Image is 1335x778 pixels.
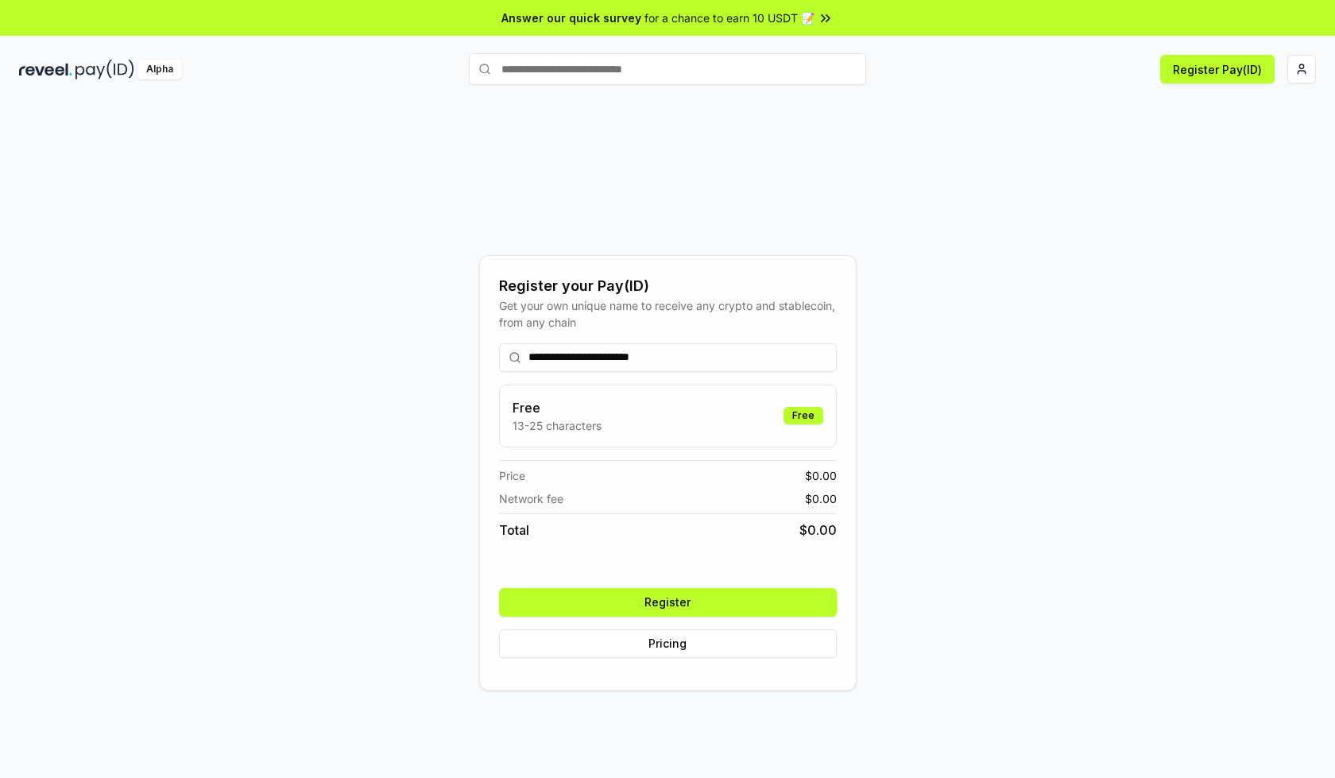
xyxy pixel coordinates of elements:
button: Register Pay(ID) [1160,55,1275,83]
span: Answer our quick survey [501,10,641,26]
span: Price [499,467,525,484]
span: Total [499,521,529,540]
p: 13-25 characters [513,417,602,434]
div: Free [784,407,823,424]
div: Get your own unique name to receive any crypto and stablecoin, from any chain [499,297,837,331]
span: $ 0.00 [805,467,837,484]
button: Pricing [499,629,837,658]
img: pay_id [75,60,134,79]
span: for a chance to earn 10 USDT 📝 [644,10,815,26]
span: Network fee [499,490,563,507]
span: $ 0.00 [799,521,837,540]
button: Register [499,588,837,617]
div: Register your Pay(ID) [499,275,837,297]
div: Alpha [137,60,182,79]
span: $ 0.00 [805,490,837,507]
img: reveel_dark [19,60,72,79]
h3: Free [513,398,602,417]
